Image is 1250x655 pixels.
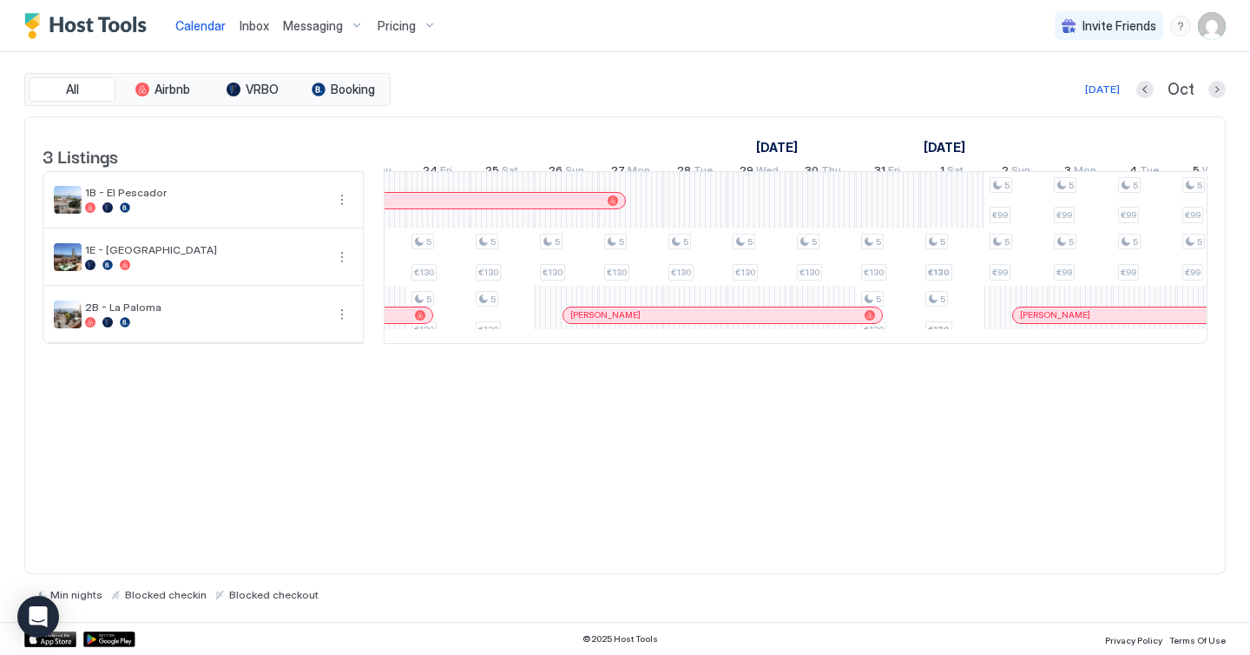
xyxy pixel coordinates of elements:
[870,160,905,185] a: October 31, 2025
[418,160,457,185] a: October 24, 2025
[683,236,688,248] span: 5
[947,163,964,182] span: Sat
[17,596,59,638] div: Open Intercom Messenger
[490,294,496,305] span: 5
[1085,82,1120,97] div: [DATE]
[1129,163,1137,182] span: 4
[940,294,945,305] span: 5
[888,163,900,182] span: Fri
[800,160,845,185] a: October 30, 2025
[555,236,560,248] span: 5
[43,142,118,169] span: 3 Listings
[876,294,881,305] span: 5
[928,267,950,278] span: €130
[1002,163,1009,182] span: 2
[607,160,655,185] a: October 27, 2025
[24,13,155,39] a: Host Tools Logo
[671,267,691,278] span: €130
[85,243,325,256] span: 1E - [GEOGRAPHIC_DATA]
[1004,180,1010,191] span: 5
[1208,81,1226,98] button: Next month
[24,73,391,106] div: tab-group
[85,186,325,199] span: 1B - El Pescador
[155,82,190,97] span: Airbnb
[1133,180,1138,191] span: 5
[1197,236,1202,248] span: 5
[1168,80,1194,100] span: Oct
[332,304,352,325] div: menu
[756,163,779,182] span: Wed
[677,163,691,182] span: 28
[332,189,352,210] div: menu
[1185,267,1201,278] span: €99
[66,82,79,97] span: All
[485,163,499,182] span: 25
[1105,630,1162,648] a: Privacy Policy
[246,82,279,97] span: VRBO
[1004,236,1010,248] span: 5
[1136,81,1154,98] button: Previous month
[1082,79,1122,100] button: [DATE]
[414,267,434,278] span: €130
[1169,635,1226,645] span: Terms Of Use
[876,236,881,248] span: 5
[414,324,434,335] span: €130
[50,588,102,601] span: Min nights
[1064,163,1071,182] span: 3
[805,163,819,182] span: 30
[936,160,968,185] a: November 1, 2025
[1060,160,1101,185] a: November 3, 2025
[1133,236,1138,248] span: 5
[1140,163,1159,182] span: Tue
[332,304,352,325] button: More options
[426,236,431,248] span: 5
[1121,209,1136,221] span: €99
[331,82,375,97] span: Booking
[1170,16,1191,36] div: menu
[478,267,498,278] span: €130
[54,243,82,271] div: listing image
[332,189,352,210] button: More options
[812,236,817,248] span: 5
[83,632,135,647] div: Google Play Store
[940,236,945,248] span: 5
[874,163,885,182] span: 31
[565,163,584,182] span: Sun
[549,163,562,182] span: 26
[240,17,269,35] a: Inbox
[332,247,352,268] button: More options
[1188,160,1229,185] a: November 5, 2025
[864,324,884,335] span: €130
[423,163,437,182] span: 24
[490,236,496,248] span: 5
[175,18,226,33] span: Calendar
[229,588,319,601] span: Blocked checkout
[673,160,717,185] a: October 28, 2025
[240,18,269,33] span: Inbox
[864,267,884,278] span: €130
[1169,630,1226,648] a: Terms Of Use
[570,309,641,321] span: [PERSON_NAME]
[54,301,82,328] div: listing image
[378,18,416,34] span: Pricing
[283,18,343,34] span: Messaging
[332,247,352,268] div: menu
[543,267,562,278] span: €130
[54,186,82,214] div: listing image
[209,77,296,102] button: VRBO
[919,135,970,160] a: November 1, 2025
[694,163,713,182] span: Tue
[1056,209,1072,221] span: €99
[821,163,841,182] span: Thu
[1105,635,1162,645] span: Privacy Policy
[544,160,589,185] a: October 26, 2025
[481,160,523,185] a: October 25, 2025
[1193,163,1200,182] span: 5
[799,267,819,278] span: €130
[940,163,944,182] span: 1
[1198,12,1226,40] div: User profile
[1069,180,1074,191] span: 5
[607,267,627,278] span: €130
[1082,18,1156,34] span: Invite Friends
